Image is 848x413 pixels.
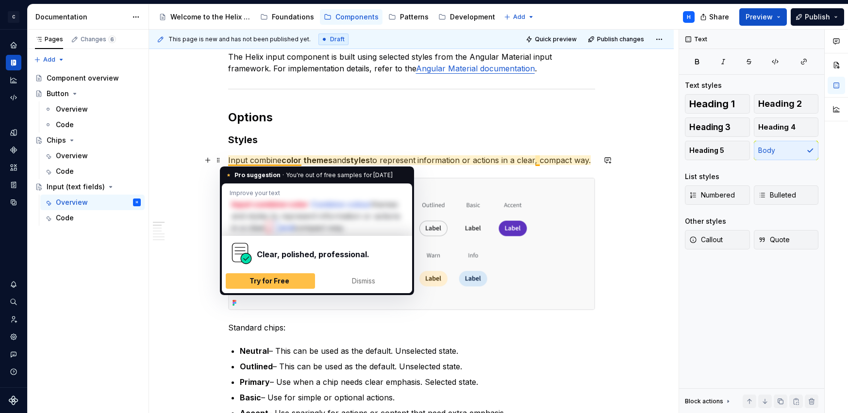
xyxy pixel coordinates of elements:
[47,182,105,192] div: Input (text fields)
[685,216,726,226] div: Other styles
[754,94,819,114] button: Heading 2
[758,99,802,109] span: Heading 2
[513,13,525,21] span: Add
[9,396,18,405] svg: Supernova Logo
[346,155,370,165] strong: styles
[685,397,723,405] div: Block actions
[535,35,577,43] span: Quick preview
[6,312,21,327] a: Invite team
[746,12,773,22] span: Preview
[685,81,722,90] div: Text styles
[6,195,21,210] a: Data sources
[689,99,735,109] span: Heading 1
[240,346,269,356] strong: Neutral
[6,55,21,70] a: Documentation
[81,35,116,43] div: Changes
[687,13,691,21] div: H
[335,12,379,22] div: Components
[40,148,145,164] a: Overview
[685,395,732,408] div: Block actions
[400,12,429,22] div: Patterns
[754,117,819,137] button: Heading 4
[31,179,145,195] a: Input (text fields)
[685,141,750,160] button: Heading 5
[754,230,819,249] button: Quote
[47,73,119,83] div: Component overview
[155,7,499,27] div: Page tree
[6,160,21,175] a: Assets
[685,172,719,182] div: List styles
[6,177,21,193] a: Storybook stories
[330,35,345,43] span: Draft
[240,392,595,403] p: – Use for simple or optional actions.
[170,12,250,22] div: Welcome to the Helix Design System
[56,198,88,207] div: Overview
[320,9,382,25] a: Components
[6,90,21,105] div: Code automation
[685,185,750,205] button: Numbered
[685,230,750,249] button: Callout
[523,33,581,46] button: Quick preview
[2,6,25,27] button: C
[6,277,21,292] button: Notifications
[685,117,750,137] button: Heading 3
[228,110,595,125] h2: Options
[40,101,145,117] a: Overview
[501,10,537,24] button: Add
[709,12,729,22] span: Share
[228,134,258,146] strong: Styles
[240,361,595,372] p: – This can be used as the default. Unselected state.
[31,70,145,226] div: Page tree
[585,33,648,46] button: Publish changes
[791,8,844,26] button: Publish
[758,122,796,132] span: Heading 4
[136,198,138,207] div: H
[754,185,819,205] button: Bulleted
[6,142,21,158] a: Components
[228,51,595,74] p: The Helix input component is built using selected styles from the Angular Material input framewor...
[8,11,19,23] div: C
[47,135,66,145] div: Chips
[40,210,145,226] a: Code
[31,70,145,86] a: Component overview
[689,146,724,155] span: Heading 5
[6,294,21,310] button: Search ⌘K
[228,322,595,333] p: Standard chips:
[758,190,796,200] span: Bulleted
[168,35,311,43] span: This page is new and has not been published yet.
[272,12,314,22] div: Foundations
[56,120,74,130] div: Code
[805,12,830,22] span: Publish
[240,393,261,402] strong: Basic
[35,35,63,43] div: Pages
[56,166,74,176] div: Code
[6,37,21,53] a: Home
[6,329,21,345] a: Settings
[240,362,273,371] strong: Outlined
[31,53,67,66] button: Add
[282,155,333,165] strong: color themes
[155,9,254,25] a: Welcome to the Helix Design System
[384,9,432,25] a: Patterns
[689,122,731,132] span: Heading 3
[108,35,116,43] span: 6
[228,154,595,166] p: Input combine and to represent information or actions in a clear, compact way.
[40,117,145,132] a: Code
[758,235,790,245] span: Quote
[31,86,145,101] a: Button
[434,9,499,25] a: Development
[6,347,21,362] button: Contact support
[6,125,21,140] a: Design tokens
[685,94,750,114] button: Heading 1
[739,8,787,26] button: Preview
